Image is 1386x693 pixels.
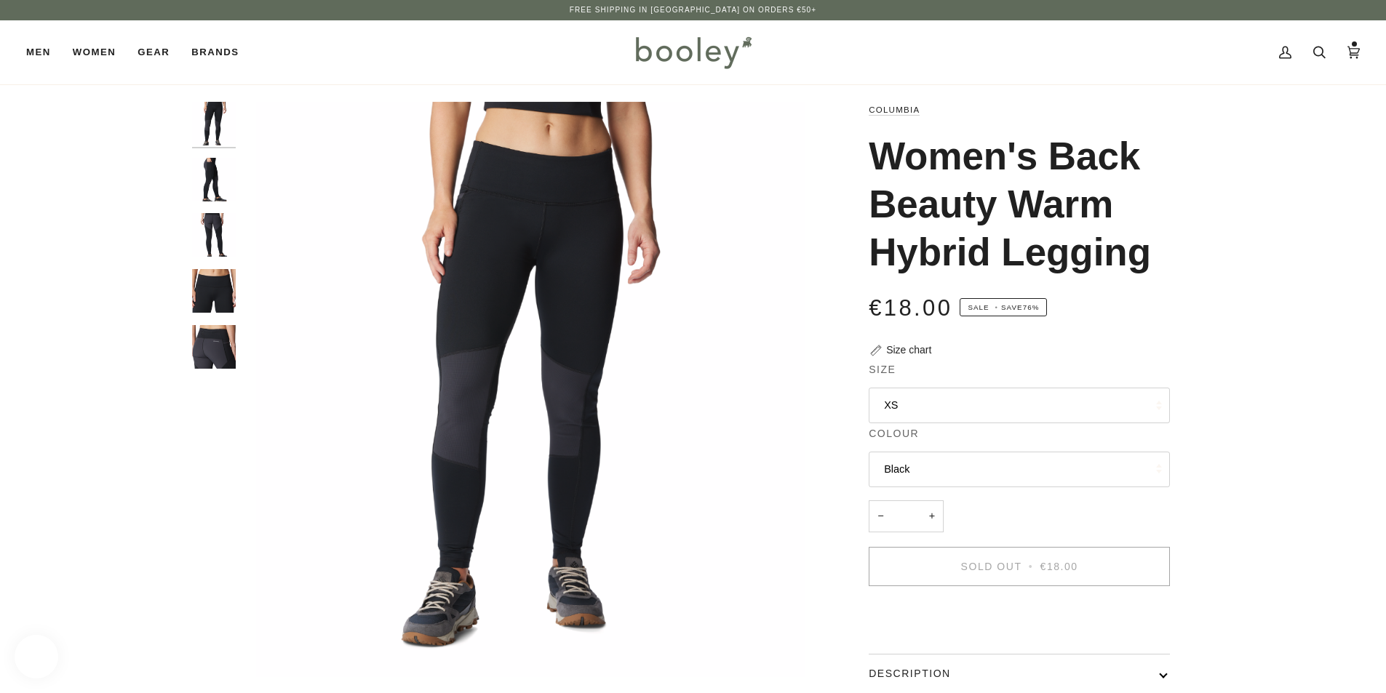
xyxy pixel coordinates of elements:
[869,500,892,533] button: −
[869,654,1170,693] button: Description
[869,452,1170,487] button: Black
[73,45,116,60] span: Women
[26,20,62,84] a: Men
[192,269,236,313] img: Columbia Women's Back Beauty Warm Hybrid Legging Black - Booley Galway
[992,303,1001,311] em: •
[243,102,819,677] img: Columbia Women&#39;s Back Beauty Warm Hybrid Legging Black - Booley Galway
[968,303,989,311] span: Sale
[26,45,51,60] span: Men
[192,325,236,369] img: Columbia Women's Back Beauty Warm Hybrid Legging Black - Booley Galway
[869,362,896,377] span: Size
[869,426,919,441] span: Colour
[869,132,1159,276] h1: Women's Back Beauty Warm Hybrid Legging
[191,45,239,60] span: Brands
[1026,561,1036,572] span: •
[570,4,816,16] p: Free Shipping in [GEOGRAPHIC_DATA] on Orders €50+
[180,20,250,84] a: Brands
[920,500,944,533] button: +
[869,500,944,533] input: Quantity
[869,105,920,114] a: Columbia
[886,343,931,358] div: Size chart
[960,298,1047,317] span: Save
[62,20,127,84] a: Women
[243,102,819,677] div: Columbia Women's Back Beauty Warm Hybrid Legging Black - Booley Galway
[138,45,170,60] span: Gear
[192,213,236,257] img: Columbia Women's Back Beauty Warm Hybrid Legging Black - Booley Galway
[961,561,1022,572] span: Sold Out
[869,388,1170,423] button: XS
[869,295,952,321] span: €18.00
[629,31,757,73] img: Booley
[1023,303,1040,311] span: 76%
[192,158,236,201] img: Columbia Women's Back Beauty Warm Hybrid Legging Black - Booley Galway
[127,20,180,84] a: Gear
[15,635,58,678] iframe: Button to open loyalty program pop-up
[869,547,1170,586] button: Sold Out • €18.00
[192,102,236,145] img: Columbia Women's Back Beauty Warm Hybrid Legging Black - Booley Galway
[1040,561,1078,572] span: €18.00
